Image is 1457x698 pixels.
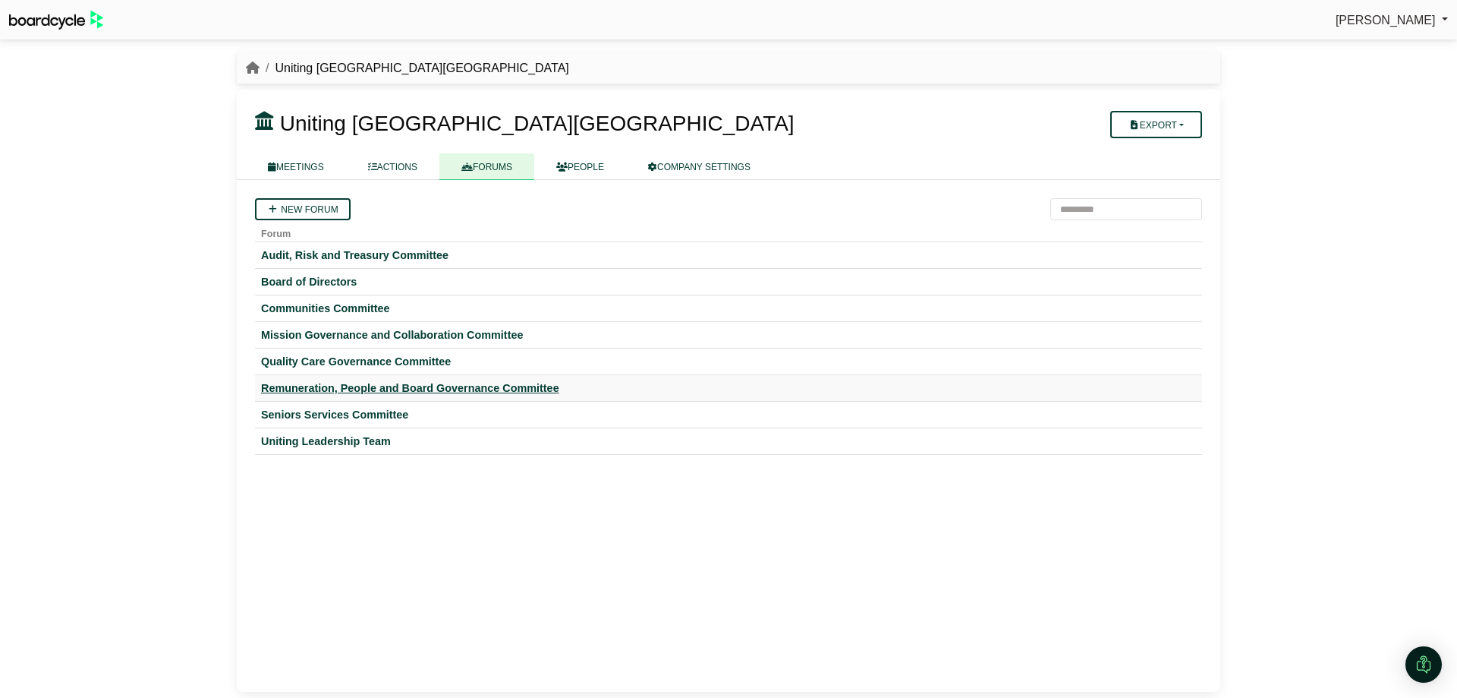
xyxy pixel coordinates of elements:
[261,302,1196,315] a: Communities Committee
[9,11,103,30] img: BoardcycleBlackGreen-aaafeed430059cb809a45853b8cf6d952af9d84e6e89e1f1685b34bfd5cb7d64.svg
[1336,14,1436,27] span: [PERSON_NAME]
[346,153,439,180] a: ACTIONS
[261,381,1196,395] a: Remuneration, People and Board Governance Committee
[261,275,1196,289] a: Board of Directors
[1336,11,1448,30] a: [PERSON_NAME]
[1405,646,1442,683] div: Open Intercom Messenger
[261,434,1196,448] a: Uniting Leadership Team
[261,408,1196,422] a: Seniors Services Committee
[260,58,569,78] li: Uniting [GEOGRAPHIC_DATA][GEOGRAPHIC_DATA]
[626,153,773,180] a: COMPANY SETTINGS
[246,58,569,78] nav: breadcrumb
[261,328,1196,342] a: Mission Governance and Collaboration Committee
[255,220,1202,242] th: Forum
[1110,111,1202,138] button: Export
[261,355,1196,368] a: Quality Care Governance Committee
[534,153,626,180] a: PEOPLE
[280,112,795,135] span: Uniting [GEOGRAPHIC_DATA][GEOGRAPHIC_DATA]
[439,153,534,180] a: FORUMS
[261,248,1196,262] a: Audit, Risk and Treasury Committee
[255,198,351,220] a: New forum
[246,153,346,180] a: MEETINGS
